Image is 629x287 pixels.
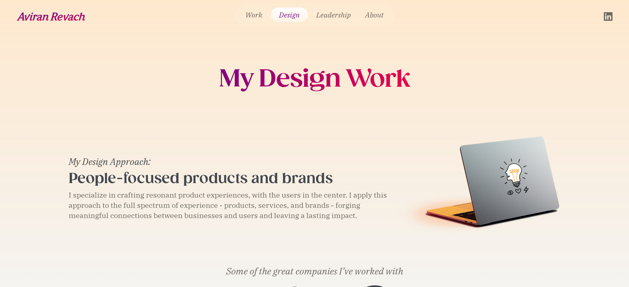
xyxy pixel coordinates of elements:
[17,12,85,21] img: Aviran Revach
[310,8,357,22] a: Leadership
[271,8,308,22] a: Design
[69,190,396,220] div: I specialize in crafting resonant product experiences, with the users in the center. I apply this...
[117,265,512,277] div: Some of the great companies I’ve worked with
[69,172,396,185] div: People-focused products and brands
[17,12,85,21] a: home
[240,8,268,22] a: Work
[359,8,389,22] a: About
[219,66,410,92] h1: My Design Work
[69,157,396,166] div: My Design Approach:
